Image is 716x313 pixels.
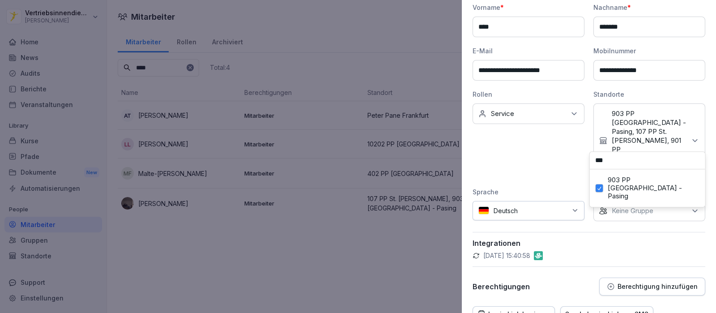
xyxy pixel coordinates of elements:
label: 903 PP [GEOGRAPHIC_DATA] - Pasing [608,176,699,200]
p: 903 PP [GEOGRAPHIC_DATA] - Pasing, 107 PP St. [PERSON_NAME], 901 PP [GEOGRAPHIC_DATA] - Leopold [612,109,686,172]
p: Berechtigungen [473,282,530,291]
button: Berechtigung hinzufügen [599,278,705,296]
div: Mobilnummer [593,46,705,56]
p: Service [491,109,514,118]
div: Rollen [473,90,584,99]
p: Keine Gruppe [612,206,653,215]
div: Vorname [473,3,584,12]
div: Sprache [473,187,584,197]
div: Standorte [593,90,705,99]
img: gastromatic.png [534,251,543,260]
p: [DATE] 15:40:58 [483,251,530,260]
div: E-Mail [473,46,584,56]
div: Deutsch [473,201,584,220]
p: Berechtigung hinzufügen [618,283,698,290]
img: de.svg [478,206,489,215]
p: Integrationen [473,239,705,248]
div: Nachname [593,3,705,12]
